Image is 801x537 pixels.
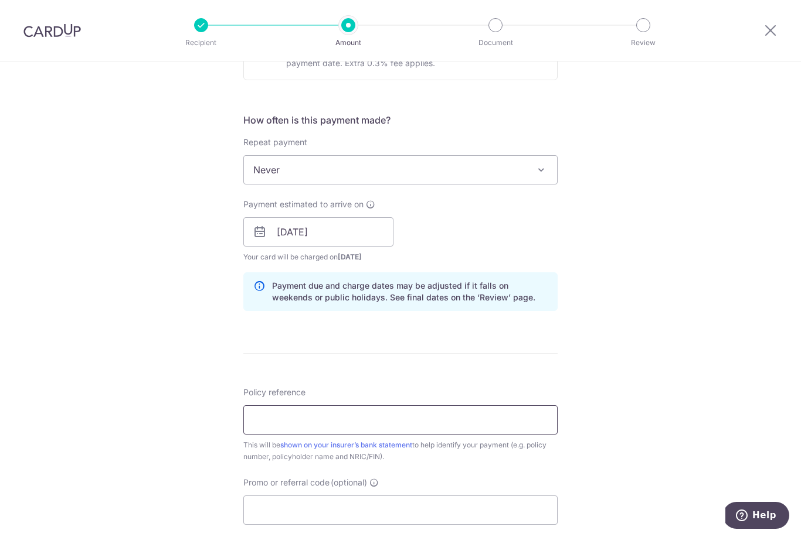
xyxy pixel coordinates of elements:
[272,280,548,303] p: Payment due and charge dates may be adjusted if it falls on weekends or public holidays. See fina...
[243,136,307,148] label: Repeat payment
[243,113,558,127] h5: How often is this payment made?
[23,23,81,37] img: CardUp
[600,37,687,49] p: Review
[331,477,367,488] span: (optional)
[243,251,393,263] span: Your card will be charged on
[243,477,330,488] span: Promo or referral code
[243,155,558,184] span: Never
[725,502,789,531] iframe: Opens a widget where you can find more information
[338,252,362,261] span: [DATE]
[243,386,306,398] label: Policy reference
[243,439,558,463] div: This will be to help identify your payment (e.g. policy number, policyholder name and NRIC/FIN).
[243,199,364,210] span: Payment estimated to arrive on
[158,37,245,49] p: Recipient
[280,440,412,449] a: shown on your insurer’s bank statement
[452,37,539,49] p: Document
[305,37,392,49] p: Amount
[243,217,393,247] input: DD / MM / YYYY
[244,156,557,184] span: Never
